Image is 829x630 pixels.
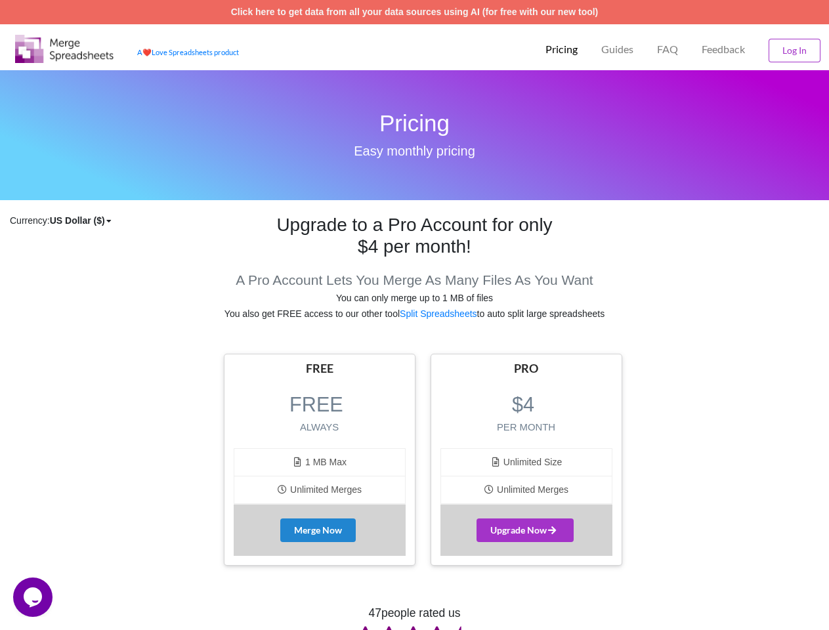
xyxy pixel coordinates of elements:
span: FREE [289,393,343,415]
p: FAQ [657,43,678,56]
button: Upgrade Now [477,518,574,542]
a: AheartLove Spreadsheets product [137,48,239,56]
span: Unlimited Merges [277,484,362,495]
span: PER MONTH [440,420,612,434]
a: Click here to get data from all your data sources using AI (for free with our new tool) [231,7,599,17]
p: Guides [601,43,633,56]
iframe: chat widget [13,577,55,617]
span: 1 MB Max [292,457,347,467]
span: Feedback [702,44,745,54]
span: ALWAYS [234,420,406,434]
img: Logo.png [15,35,114,63]
div: FREE [234,361,406,376]
span: heart [142,48,152,56]
p: Currency: [10,214,270,227]
h2: Upgrade to a Pro Account for only $4 per month! [276,214,553,258]
span: Unlimited Size [490,457,563,467]
p: Pricing [545,43,578,56]
span: $4 [512,393,534,415]
button: Log In [769,39,820,62]
div: US Dollar ($) [50,214,105,227]
span: Upgrade Now [490,524,560,535]
div: PRO [440,361,612,376]
button: Merge Now [280,518,356,542]
a: Split Spreadsheets [400,308,477,319]
span: Unlimited Merges [484,484,568,495]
